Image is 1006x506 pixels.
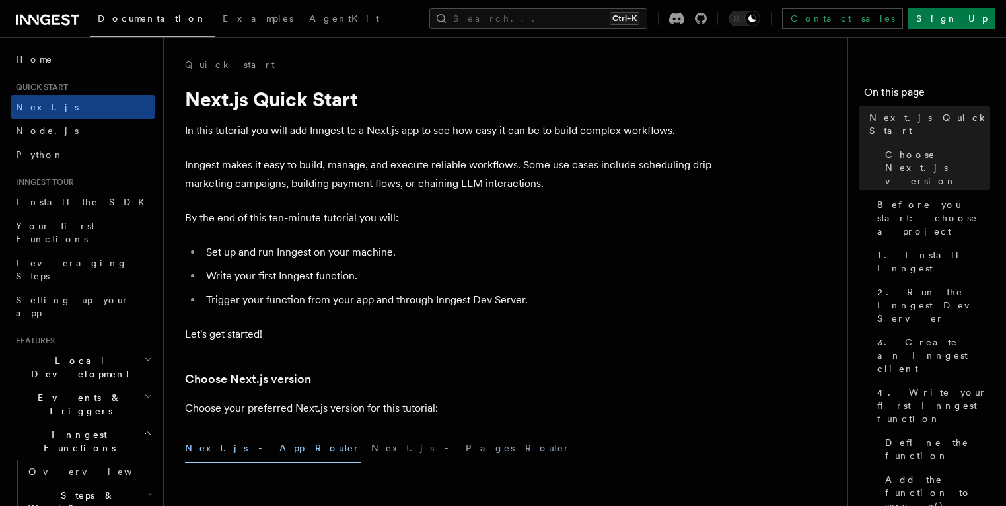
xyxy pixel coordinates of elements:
[16,53,53,66] span: Home
[301,4,387,36] a: AgentKit
[872,193,990,243] a: Before you start: choose a project
[877,248,990,275] span: 1. Install Inngest
[185,209,713,227] p: By the end of this ten-minute tutorial you will:
[185,87,713,111] h1: Next.js Quick Start
[872,280,990,330] a: 2. Run the Inngest Dev Server
[185,58,275,71] a: Quick start
[11,349,155,386] button: Local Development
[11,95,155,119] a: Next.js
[11,336,55,346] span: Features
[872,330,990,380] a: 3. Create an Inngest client
[872,243,990,280] a: 1. Install Inngest
[185,156,713,193] p: Inngest makes it easy to build, manage, and execute reliable workflows. Some use cases include sc...
[872,380,990,431] a: 4. Write your first Inngest function
[185,122,713,140] p: In this tutorial you will add Inngest to a Next.js app to see how easy it can be to build complex...
[729,11,760,26] button: Toggle dark mode
[11,48,155,71] a: Home
[309,13,379,24] span: AgentKit
[610,12,639,25] kbd: Ctrl+K
[11,428,143,454] span: Inngest Functions
[885,436,990,462] span: Define the function
[11,177,74,188] span: Inngest tour
[185,399,713,417] p: Choose your preferred Next.js version for this tutorial:
[429,8,647,29] button: Search...Ctrl+K
[11,82,68,92] span: Quick start
[90,4,215,37] a: Documentation
[864,85,990,106] h4: On this page
[215,4,301,36] a: Examples
[864,106,990,143] a: Next.js Quick Start
[11,354,144,380] span: Local Development
[23,460,155,484] a: Overview
[11,190,155,214] a: Install the SDK
[202,267,713,285] li: Write your first Inngest function.
[11,143,155,166] a: Python
[877,285,990,325] span: 2. Run the Inngest Dev Server
[16,149,64,160] span: Python
[98,13,207,24] span: Documentation
[185,370,311,388] a: Choose Next.js version
[11,119,155,143] a: Node.js
[202,243,713,262] li: Set up and run Inngest on your machine.
[11,251,155,288] a: Leveraging Steps
[11,386,155,423] button: Events & Triggers
[223,13,293,24] span: Examples
[11,288,155,325] a: Setting up your app
[11,391,144,417] span: Events & Triggers
[880,143,990,193] a: Choose Next.js version
[880,431,990,468] a: Define the function
[16,258,127,281] span: Leveraging Steps
[16,295,129,318] span: Setting up your app
[885,148,990,188] span: Choose Next.js version
[16,102,79,112] span: Next.js
[908,8,995,29] a: Sign Up
[202,291,713,309] li: Trigger your function from your app and through Inngest Dev Server.
[16,221,94,244] span: Your first Functions
[11,214,155,251] a: Your first Functions
[782,8,903,29] a: Contact sales
[877,386,990,425] span: 4. Write your first Inngest function
[869,111,990,137] span: Next.js Quick Start
[11,423,155,460] button: Inngest Functions
[28,466,164,477] span: Overview
[371,433,571,463] button: Next.js - Pages Router
[16,197,153,207] span: Install the SDK
[185,325,713,343] p: Let's get started!
[16,126,79,136] span: Node.js
[877,336,990,375] span: 3. Create an Inngest client
[185,433,361,463] button: Next.js - App Router
[877,198,990,238] span: Before you start: choose a project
